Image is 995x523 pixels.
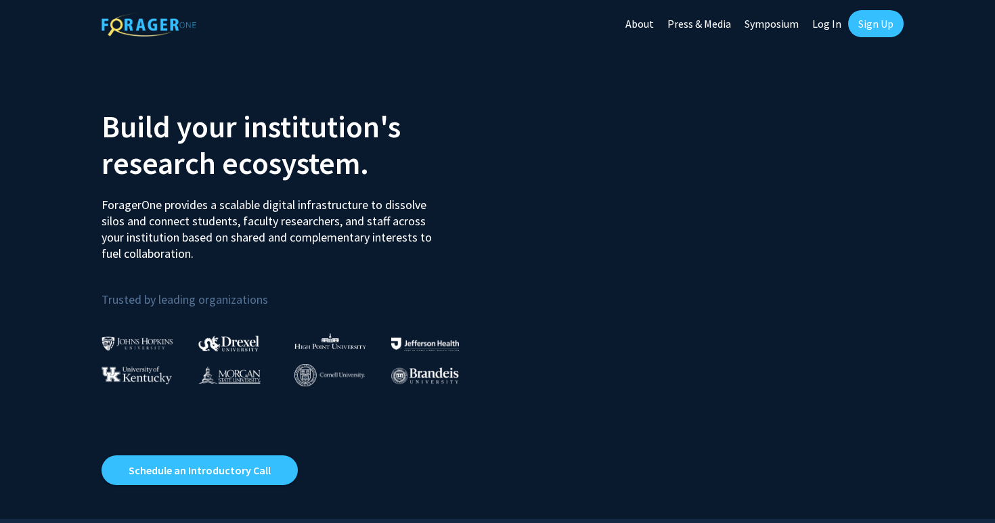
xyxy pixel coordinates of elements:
h2: Build your institution's research ecosystem. [102,108,487,181]
img: Johns Hopkins University [102,336,173,350]
img: Brandeis University [391,367,459,384]
img: High Point University [294,333,366,349]
img: Thomas Jefferson University [391,338,459,350]
img: University of Kentucky [102,366,172,384]
img: Morgan State University [198,366,261,384]
img: ForagerOne Logo [102,13,196,37]
img: Cornell University [294,364,365,386]
a: Opens in a new tab [102,455,298,485]
p: Trusted by leading organizations [102,273,487,310]
a: Sign Up [848,10,904,37]
p: ForagerOne provides a scalable digital infrastructure to dissolve silos and connect students, fac... [102,187,441,262]
img: Drexel University [198,336,259,351]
